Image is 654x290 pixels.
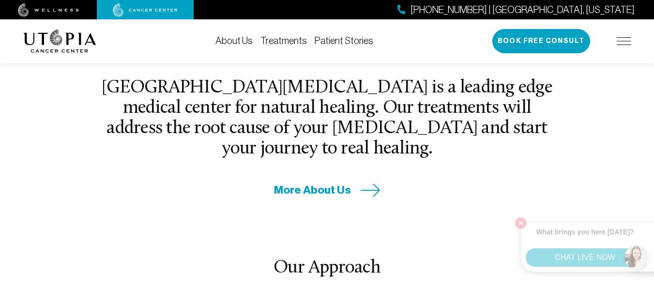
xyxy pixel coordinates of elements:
[23,30,96,53] img: logo
[215,35,253,46] a: About Us
[260,35,307,46] a: Treatments
[411,3,635,17] span: [PHONE_NUMBER] | [GEOGRAPHIC_DATA], [US_STATE]
[397,3,635,17] a: [PHONE_NUMBER] | [GEOGRAPHIC_DATA], [US_STATE]
[274,183,351,198] span: More About Us
[18,3,79,17] img: wellness
[113,3,178,17] img: cancer center
[492,29,590,53] button: Book Free Consult
[315,35,373,46] a: Patient Stories
[49,258,605,278] h2: Our Approach
[274,183,380,198] a: More About Us
[101,78,554,160] h2: [GEOGRAPHIC_DATA][MEDICAL_DATA] is a leading edge medical center for natural healing. Our treatme...
[617,37,631,45] img: icon-hamburger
